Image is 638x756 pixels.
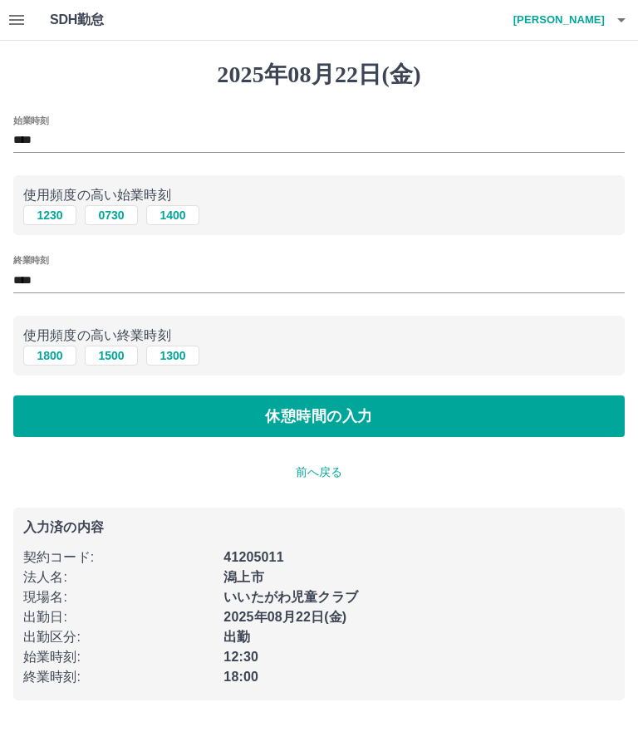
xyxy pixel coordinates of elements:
[146,346,199,366] button: 1300
[13,254,48,267] label: 終業時刻
[223,650,258,664] b: 12:30
[23,647,213,667] p: 始業時刻 :
[23,185,615,205] p: 使用頻度の高い始業時刻
[13,61,625,89] h1: 2025年08月22日(金)
[13,395,625,437] button: 休憩時間の入力
[223,550,283,564] b: 41205011
[23,547,213,567] p: 契約コード :
[13,464,625,481] p: 前へ戻る
[13,114,48,126] label: 始業時刻
[23,346,76,366] button: 1800
[23,521,615,534] p: 入力済の内容
[23,326,615,346] p: 使用頻度の高い終業時刻
[223,670,258,684] b: 18:00
[23,667,213,687] p: 終業時刻 :
[23,567,213,587] p: 法人名 :
[223,590,358,604] b: いいたがわ児童クラブ
[23,607,213,627] p: 出勤日 :
[223,570,263,584] b: 潟上市
[223,610,346,624] b: 2025年08月22日(金)
[23,587,213,607] p: 現場名 :
[223,630,250,644] b: 出勤
[85,205,138,225] button: 0730
[146,205,199,225] button: 1400
[23,627,213,647] p: 出勤区分 :
[23,205,76,225] button: 1230
[85,346,138,366] button: 1500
